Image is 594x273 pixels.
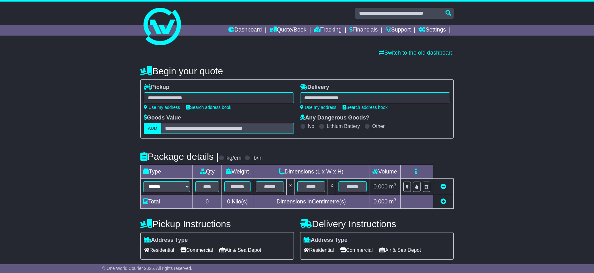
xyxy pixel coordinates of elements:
sup: 3 [394,197,396,202]
span: Commercial [180,245,213,255]
label: Pickup [144,84,169,91]
a: Remove this item [441,183,446,190]
a: Dashboard [228,25,262,36]
a: Search address book [343,105,387,110]
span: 0.000 [373,183,387,190]
a: Financials [349,25,378,36]
label: kg/cm [226,155,241,162]
span: © One World Courier 2025. All rights reserved. [102,266,192,271]
a: Use my address [144,105,180,110]
td: Dimensions (L x W x H) [253,165,369,179]
a: Quote/Book [270,25,306,36]
span: m [389,183,396,190]
h4: Begin your quote [140,66,454,76]
label: Delivery [300,84,329,91]
td: x [286,179,295,195]
span: Residential [144,245,174,255]
label: Goods Value [144,115,181,121]
label: Lithium Battery [327,123,360,129]
a: Add new item [441,198,446,205]
a: Use my address [300,105,336,110]
label: No [308,123,314,129]
label: Any Dangerous Goods? [300,115,369,121]
label: Address Type [144,237,188,244]
span: 0.000 [373,198,387,205]
td: x [328,179,336,195]
a: Search address book [186,105,231,110]
h4: Package details | [140,151,219,162]
label: lb/in [252,155,263,162]
a: Settings [418,25,446,36]
a: Switch to the old dashboard [379,50,454,56]
span: Residential [304,245,334,255]
span: Air & Sea Depot [219,245,261,255]
td: Type [141,165,193,179]
h4: Delivery Instructions [300,219,454,229]
span: 0 [227,198,230,205]
h4: Pickup Instructions [140,219,294,229]
label: AUD [144,123,161,134]
td: Weight [222,165,253,179]
td: Volume [369,165,400,179]
a: Tracking [314,25,342,36]
label: Other [372,123,385,129]
td: Kilo(s) [222,195,253,209]
span: Commercial [340,245,372,255]
td: Dimensions in Centimetre(s) [253,195,369,209]
sup: 3 [394,183,396,187]
span: Air & Sea Depot [379,245,421,255]
td: Total [141,195,193,209]
td: Qty [193,165,222,179]
a: Support [386,25,411,36]
td: 0 [193,195,222,209]
label: Address Type [304,237,348,244]
span: m [389,198,396,205]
